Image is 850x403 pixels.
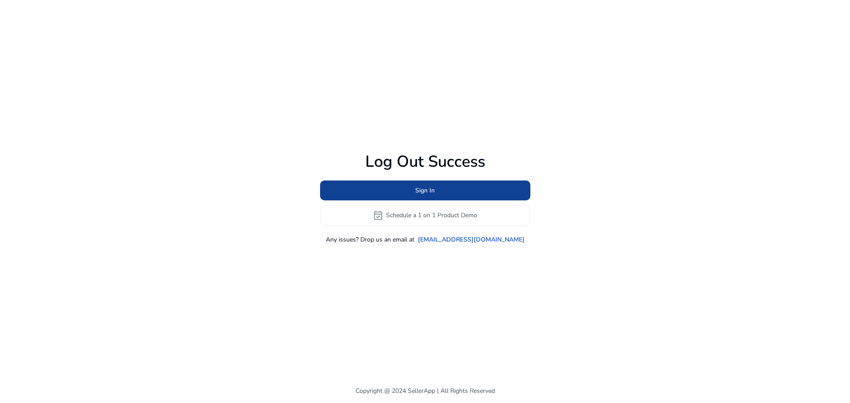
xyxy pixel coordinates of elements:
span: Sign In [415,186,435,195]
a: [EMAIL_ADDRESS][DOMAIN_NAME] [418,235,525,244]
p: Any issues? Drop us an email at [326,235,414,244]
span: event_available [373,210,383,221]
h1: Log Out Success [320,152,530,171]
button: event_availableSchedule a 1 on 1 Product Demo [320,205,530,226]
button: Sign In [320,180,530,200]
